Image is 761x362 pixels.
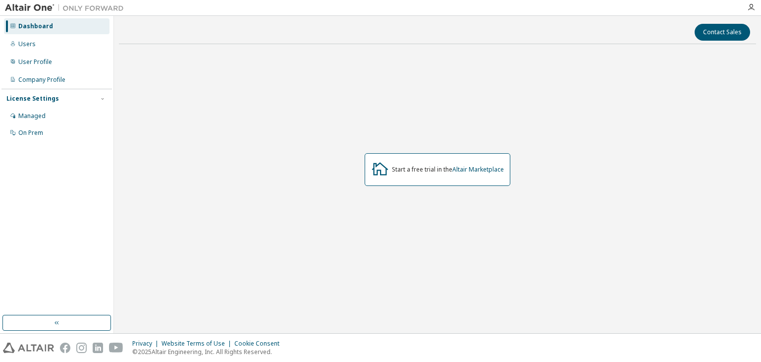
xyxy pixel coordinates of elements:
button: Contact Sales [695,24,750,41]
div: Website Terms of Use [162,340,234,348]
div: User Profile [18,58,52,66]
img: facebook.svg [60,343,70,353]
div: Company Profile [18,76,65,84]
div: Managed [18,112,46,120]
div: Users [18,40,36,48]
div: Privacy [132,340,162,348]
div: Cookie Consent [234,340,285,348]
div: License Settings [6,95,59,103]
div: On Prem [18,129,43,137]
div: Start a free trial in the [392,166,504,174]
div: Dashboard [18,22,53,30]
img: altair_logo.svg [3,343,54,353]
img: youtube.svg [109,343,123,353]
img: instagram.svg [76,343,87,353]
img: Altair One [5,3,129,13]
img: linkedin.svg [93,343,103,353]
a: Altair Marketplace [452,165,504,174]
p: © 2025 Altair Engineering, Inc. All Rights Reserved. [132,348,285,356]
